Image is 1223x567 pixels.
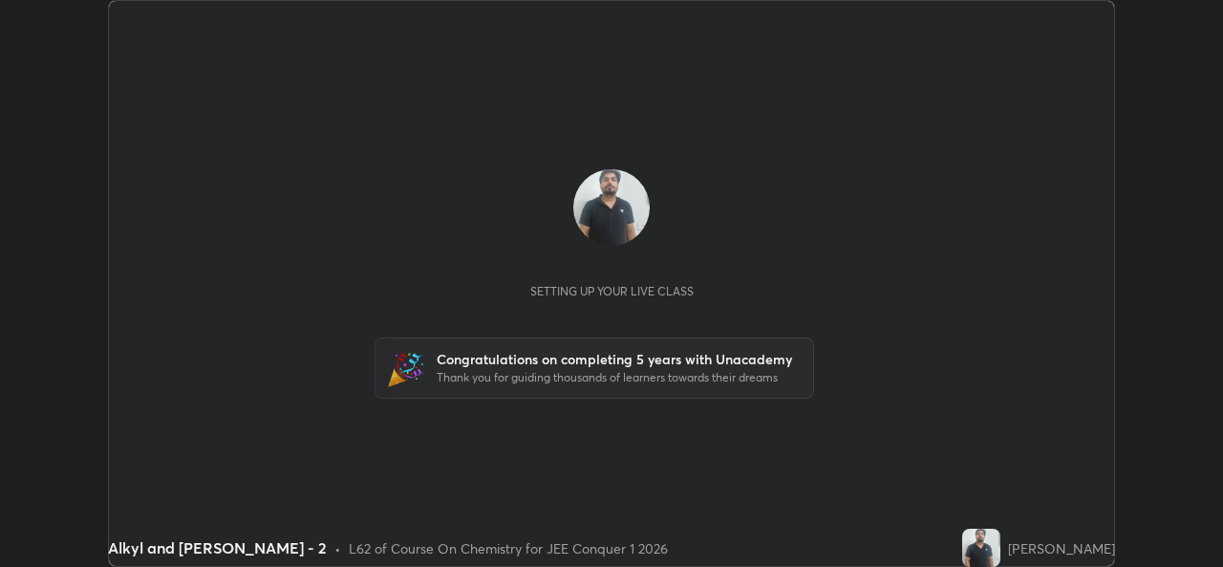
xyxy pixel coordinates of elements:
[334,538,341,558] div: •
[349,538,668,558] div: L62 of Course On Chemistry for JEE Conquer 1 2026
[1008,538,1115,558] div: [PERSON_NAME]
[530,284,694,298] div: Setting up your live class
[573,169,650,246] img: 6636e68ff89647c5ab70384beb5cf6e4.jpg
[962,529,1000,567] img: 6636e68ff89647c5ab70384beb5cf6e4.jpg
[108,536,327,559] div: Alkyl and [PERSON_NAME] - 2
